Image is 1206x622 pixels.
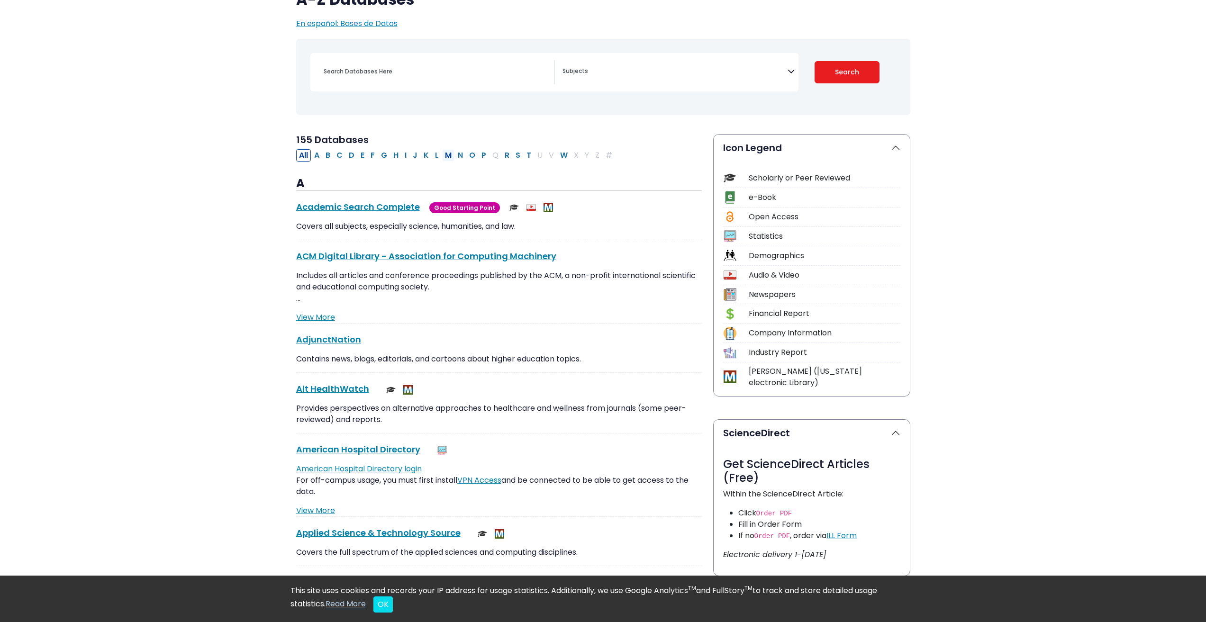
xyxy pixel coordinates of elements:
[296,312,335,323] a: View More
[738,519,900,530] li: Fill in Order Form
[749,231,900,242] div: Statistics
[403,385,413,395] img: MeL (Michigan electronic Library)
[442,149,454,162] button: Filter Results M
[296,270,702,304] p: Includes all articles and conference proceedings published by the ACM, a non-profit international...
[749,172,900,184] div: Scholarly or Peer Reviewed
[724,346,736,359] img: Icon Industry Report
[724,288,736,301] img: Icon Newspapers
[402,149,409,162] button: Filter Results I
[724,269,736,281] img: Icon Audio & Video
[724,230,736,243] img: Icon Statistics
[723,549,826,560] i: Electronic delivery 1-[DATE]
[688,584,696,592] sup: TM
[334,149,345,162] button: Filter Results C
[296,149,616,160] div: Alpha-list to filter by first letter of database name
[723,488,900,500] p: Within the ScienceDirect Article:
[296,547,702,558] p: Covers the full spectrum of the applied sciences and computing disciplines.
[738,530,900,541] li: If no , order via
[358,149,367,162] button: Filter Results E
[296,149,311,162] button: All
[296,133,369,146] span: 155 Databases
[724,171,736,184] img: Icon Scholarly or Peer Reviewed
[346,149,357,162] button: Filter Results D
[714,420,910,446] button: ScienceDirect
[478,529,487,539] img: Scholarly or Peer Reviewed
[296,334,361,345] a: AdjunctNation
[373,596,393,613] button: Close
[296,463,422,474] a: American Hospital Directory login
[437,446,447,455] img: Statistics
[495,529,504,539] img: MeL (Michigan electronic Library)
[479,149,489,162] button: Filter Results P
[749,366,900,388] div: [PERSON_NAME] ([US_STATE] electronic Library)
[421,149,432,162] button: Filter Results K
[749,327,900,339] div: Company Information
[749,250,900,261] div: Demographics
[723,458,900,485] h3: Get ScienceDirect Articles (Free)
[296,39,910,115] nav: Search filters
[311,149,322,162] button: Filter Results A
[432,149,442,162] button: Filter Results L
[457,475,501,486] a: VPN Access
[724,327,736,340] img: Icon Company Information
[749,192,900,203] div: e-Book
[724,191,736,204] img: Icon e-Book
[323,149,333,162] button: Filter Results B
[455,149,466,162] button: Filter Results N
[386,385,396,395] img: Scholarly or Peer Reviewed
[749,308,900,319] div: Financial Report
[756,510,792,517] code: Order PDF
[513,149,523,162] button: Filter Results S
[429,202,500,213] span: Good Starting Point
[826,530,857,541] a: ILL Form
[326,598,366,609] a: Read More
[390,149,401,162] button: Filter Results H
[509,203,519,212] img: Scholarly or Peer Reviewed
[724,249,736,262] img: Icon Demographics
[296,403,702,425] p: Provides perspectives on alternative approaches to healthcare and wellness from journals (some pe...
[296,463,702,497] p: For off-campus usage, you must first install and be connected to be able to get access to the data.
[815,61,880,83] button: Submit for Search Results
[296,383,369,395] a: Alt HealthWatch
[466,149,478,162] button: Filter Results O
[296,221,702,232] p: Covers all subjects, especially science, humanities, and law.
[749,211,900,223] div: Open Access
[526,203,536,212] img: Audio & Video
[557,149,571,162] button: Filter Results W
[724,307,736,320] img: Icon Financial Report
[378,149,390,162] button: Filter Results G
[749,289,900,300] div: Newspapers
[296,443,420,455] a: American Hospital Directory
[754,532,790,540] code: Order PDF
[744,584,753,592] sup: TM
[296,353,702,365] p: Contains news, blogs, editorials, and cartoons about higher education topics.
[749,347,900,358] div: Industry Report
[296,177,702,191] h3: A
[290,585,916,613] div: This site uses cookies and records your IP address for usage statistics. Additionally, we use Goo...
[724,370,736,383] img: Icon MeL (Michigan electronic Library)
[738,507,900,519] li: Click
[368,149,378,162] button: Filter Results F
[318,64,554,78] input: Search database by title or keyword
[714,135,910,161] button: Icon Legend
[544,203,553,212] img: MeL (Michigan electronic Library)
[296,18,398,29] a: En español: Bases de Datos
[296,527,461,539] a: Applied Science & Technology Source
[296,250,556,262] a: ACM Digital Library - Association for Computing Machinery
[724,210,736,223] img: Icon Open Access
[296,201,420,213] a: Academic Search Complete
[562,68,788,76] textarea: Search
[749,270,900,281] div: Audio & Video
[524,149,534,162] button: Filter Results T
[410,149,420,162] button: Filter Results J
[296,505,335,516] a: View More
[502,149,512,162] button: Filter Results R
